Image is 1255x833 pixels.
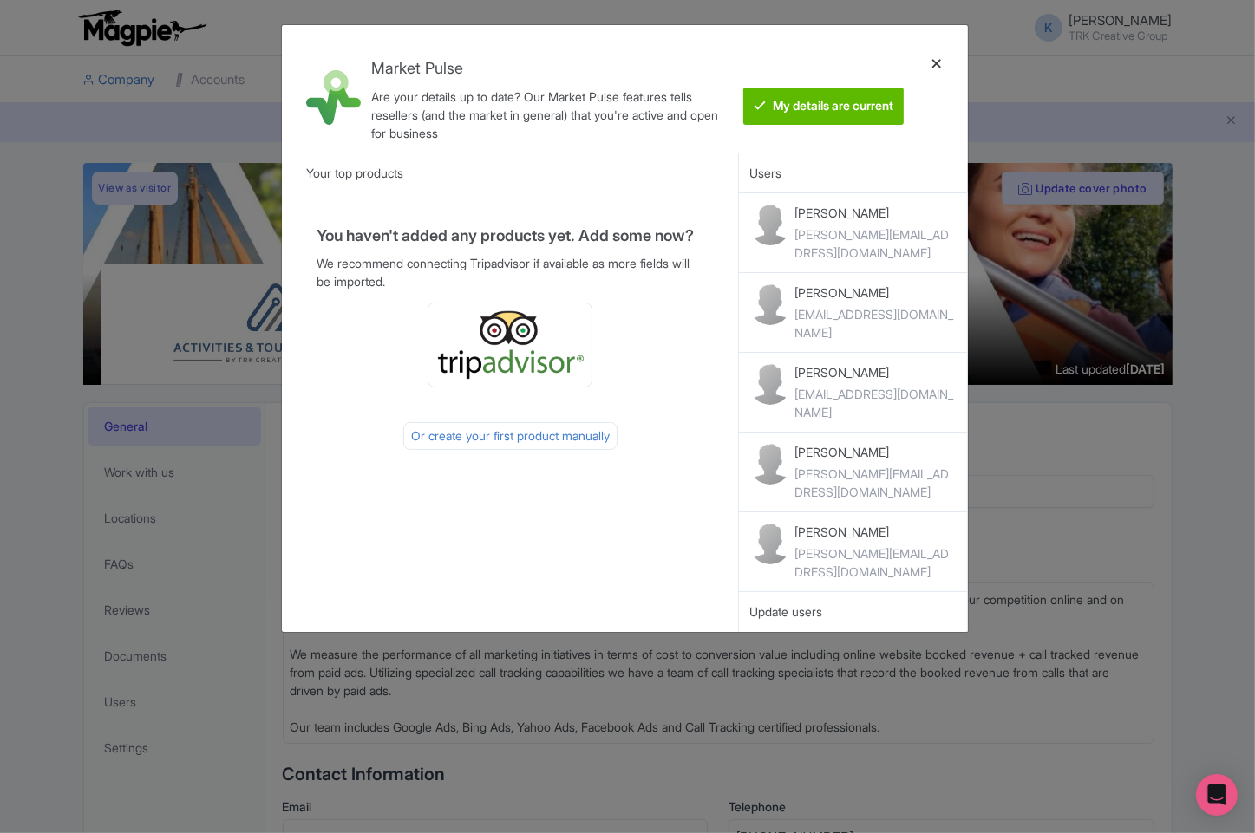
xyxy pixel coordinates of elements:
img: logo_orange.svg [28,28,42,42]
div: Your top products [282,153,738,192]
div: [PERSON_NAME][EMAIL_ADDRESS][DOMAIN_NAME] [794,544,957,581]
div: [PERSON_NAME][EMAIL_ADDRESS][DOMAIN_NAME] [794,225,957,262]
img: ta_logo-885a1c64328048f2535e39284ba9d771.png [435,310,585,380]
div: v 4.0.25 [49,28,85,42]
p: [PERSON_NAME] [794,204,957,222]
h4: Market Pulse [371,60,731,77]
div: Domain: [DOMAIN_NAME] [45,45,191,59]
div: Update users [749,602,957,621]
h4: You haven't added any products yet. Add some now? [317,227,703,244]
img: contact-b11cc6e953956a0c50a2f97983291f06.png [749,283,791,325]
img: contact-b11cc6e953956a0c50a2f97983291f06.png [749,204,791,245]
p: We recommend connecting Tripadvisor if available as more fields will be imported. [317,254,703,290]
p: [PERSON_NAME] [794,363,957,381]
btn: My details are current [743,88,904,125]
img: website_grey.svg [28,45,42,59]
div: [EMAIL_ADDRESS][DOMAIN_NAME] [794,305,957,342]
img: contact-b11cc6e953956a0c50a2f97983291f06.png [749,443,791,485]
div: Users [739,153,968,192]
img: tab_keywords_by_traffic_grey.svg [173,101,186,114]
div: Domain Overview [66,102,155,114]
img: market_pulse-1-0a5220b3d29e4a0de46fb7534bebe030.svg [306,70,361,125]
div: Keywords by Traffic [192,102,292,114]
div: [EMAIL_ADDRESS][DOMAIN_NAME] [794,385,957,421]
p: [PERSON_NAME] [794,443,957,461]
img: contact-b11cc6e953956a0c50a2f97983291f06.png [749,363,791,405]
div: Are your details up to date? Our Market Pulse features tells resellers (and the market in general... [371,88,731,142]
div: [PERSON_NAME][EMAIL_ADDRESS][DOMAIN_NAME] [794,465,957,501]
img: tab_domain_overview_orange.svg [47,101,61,114]
p: [PERSON_NAME] [794,283,957,302]
div: Open Intercom Messenger [1196,774,1238,816]
div: Or create your first product manually [403,422,618,450]
img: contact-b11cc6e953956a0c50a2f97983291f06.png [749,523,791,564]
p: [PERSON_NAME] [794,523,957,541]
